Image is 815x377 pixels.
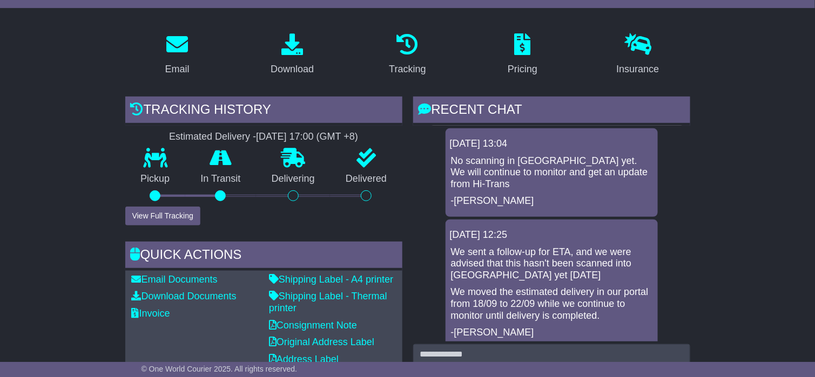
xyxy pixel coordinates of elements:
[450,229,654,241] div: [DATE] 12:25
[330,173,402,185] p: Delivered
[450,138,654,150] div: [DATE] 13:04
[158,30,197,80] a: Email
[269,354,339,365] a: Address Label
[125,97,402,126] div: Tracking history
[451,195,652,207] p: -[PERSON_NAME]
[508,62,537,77] div: Pricing
[125,207,200,225] button: View Full Tracking
[271,62,314,77] div: Download
[389,62,426,77] div: Tracking
[269,291,387,313] a: Shipping Label - Thermal printer
[256,131,358,143] div: [DATE] 17:00 (GMT +8)
[451,286,652,321] p: We moved the estimated delivery in our portal from 18/09 to 22/09 while we continue to monitor un...
[132,308,170,319] a: Invoice
[125,173,185,185] p: Pickup
[132,291,237,301] a: Download Documents
[451,246,652,282] p: We sent a follow-up for ETA, and we were advised that this hasn't been scanned into [GEOGRAPHIC_D...
[382,30,433,80] a: Tracking
[132,274,218,285] a: Email Documents
[142,365,298,373] span: © One World Courier 2025. All rights reserved.
[264,30,321,80] a: Download
[616,62,659,77] div: Insurance
[125,131,402,143] div: Estimated Delivery -
[269,337,374,347] a: Original Address Label
[609,30,666,80] a: Insurance
[451,327,652,339] p: -[PERSON_NAME]
[185,173,256,185] p: In Transit
[413,97,690,126] div: RECENT CHAT
[269,320,357,331] a: Consignment Note
[501,30,544,80] a: Pricing
[165,62,190,77] div: Email
[269,274,393,285] a: Shipping Label - A4 printer
[451,155,652,190] p: No scanning in [GEOGRAPHIC_DATA] yet. We will continue to monitor and get an update from Hi-Trans
[256,173,330,185] p: Delivering
[125,242,402,271] div: Quick Actions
